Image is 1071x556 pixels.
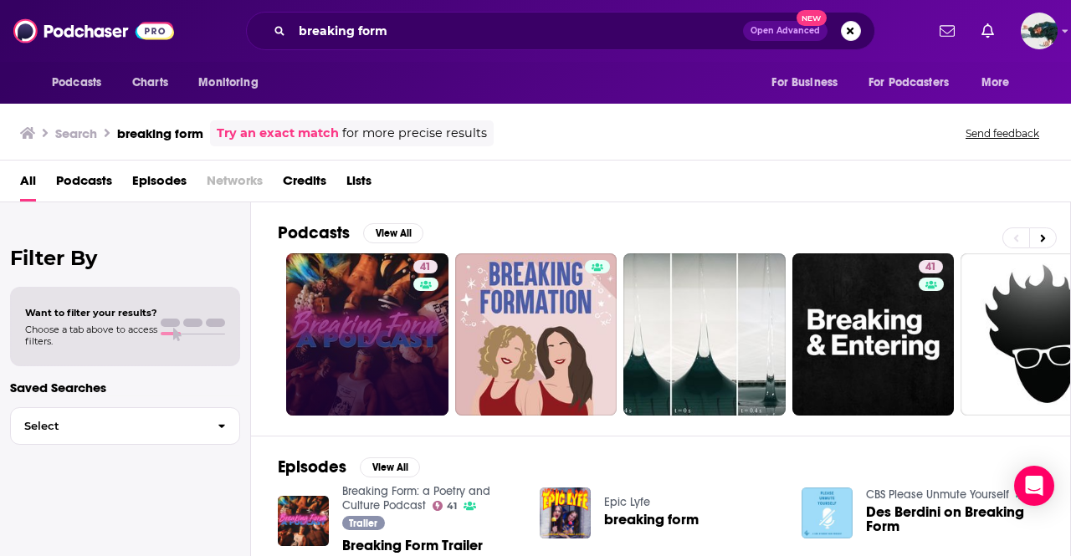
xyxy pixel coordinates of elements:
span: More [981,71,1010,94]
span: Trailer [349,518,377,528]
a: CBS Please Unmute Yourself [866,487,1009,502]
span: Choose a tab above to access filters. [25,324,157,347]
a: Des Berdini on Breaking Form [866,505,1043,533]
a: 41 [919,260,943,273]
button: open menu [760,67,858,99]
span: Podcasts [52,71,101,94]
a: Credits [283,167,326,201]
a: All [20,167,36,201]
span: Monitoring [198,71,258,94]
button: Show profile menu [1021,13,1058,49]
span: Want to filter your results? [25,307,157,319]
span: For Business [771,71,838,94]
a: Try an exact match [217,124,339,143]
h2: Episodes [278,457,346,477]
a: 41 [792,253,955,416]
input: Search podcasts, credits, & more... [292,18,743,44]
h3: breaking form [117,125,203,141]
a: PodcastsView All [278,222,423,243]
h3: Search [55,125,97,141]
a: 41 [433,501,458,511]
a: Episodes [132,167,187,201]
span: Select [11,421,204,431]
a: 41 [286,253,448,416]
div: Search podcasts, credits, & more... [246,12,875,50]
img: Podchaser - Follow, Share and Rate Podcasts [13,15,174,47]
span: New [797,10,827,26]
span: Logged in as fsg.publicity [1021,13,1058,49]
span: Charts [132,71,168,94]
span: Open Advanced [751,27,820,35]
a: Lists [346,167,372,201]
button: View All [363,223,423,243]
h2: Podcasts [278,222,350,243]
p: Saved Searches [10,380,240,395]
button: Select [10,407,240,445]
img: User Profile [1021,13,1058,49]
a: Show notifications dropdown [975,17,1001,45]
a: Charts [121,67,178,99]
div: Open Intercom Messenger [1014,466,1054,506]
a: Show notifications dropdown [933,17,961,45]
img: Des Berdini on Breaking Form [802,487,853,538]
button: Send feedback [961,126,1044,140]
a: Breaking Form Trailer [342,538,483,553]
a: Breaking Form: a Poetry and Culture Podcast [342,484,490,513]
a: breaking form [604,513,699,527]
span: for more precise results [342,124,487,143]
img: Breaking Form Trailer [278,496,329,547]
span: 41 [447,502,457,510]
a: Epic Lyfe [604,495,650,509]
span: 41 [925,259,936,276]
img: breaking form [540,487,591,538]
button: Open AdvancedNew [743,21,828,41]
span: For Podcasters [869,71,949,94]
button: open menu [858,67,973,99]
span: 41 [420,259,431,276]
button: View All [360,457,420,477]
h2: Filter By [10,246,240,270]
button: open menu [187,67,279,99]
a: EpisodesView All [278,457,420,477]
a: Podcasts [56,167,112,201]
button: open menu [40,67,123,99]
a: 41 [413,260,438,273]
span: Networks [207,167,263,201]
button: open menu [970,67,1031,99]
